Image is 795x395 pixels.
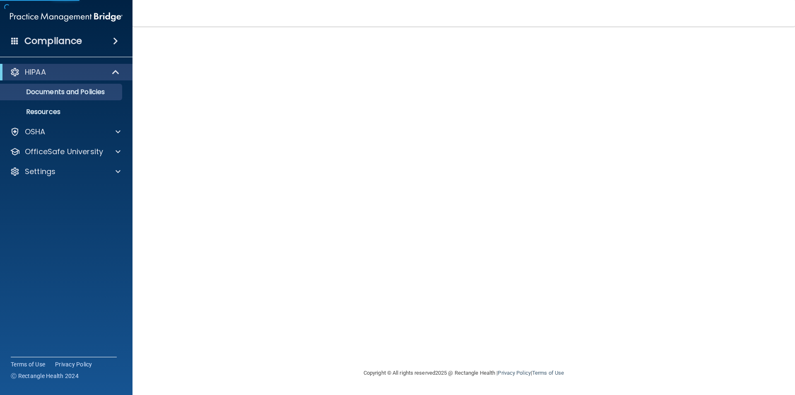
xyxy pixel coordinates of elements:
[10,167,120,177] a: Settings
[55,360,92,368] a: Privacy Policy
[25,167,55,177] p: Settings
[498,370,530,376] a: Privacy Policy
[5,108,118,116] p: Resources
[10,67,120,77] a: HIPAA
[313,360,615,386] div: Copyright © All rights reserved 2025 @ Rectangle Health | |
[10,127,120,137] a: OSHA
[10,9,123,25] img: PMB logo
[10,147,120,157] a: OfficeSafe University
[532,370,564,376] a: Terms of Use
[11,372,79,380] span: Ⓒ Rectangle Health 2024
[25,127,46,137] p: OSHA
[25,147,103,157] p: OfficeSafe University
[24,35,82,47] h4: Compliance
[11,360,45,368] a: Terms of Use
[5,88,118,96] p: Documents and Policies
[25,67,46,77] p: HIPAA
